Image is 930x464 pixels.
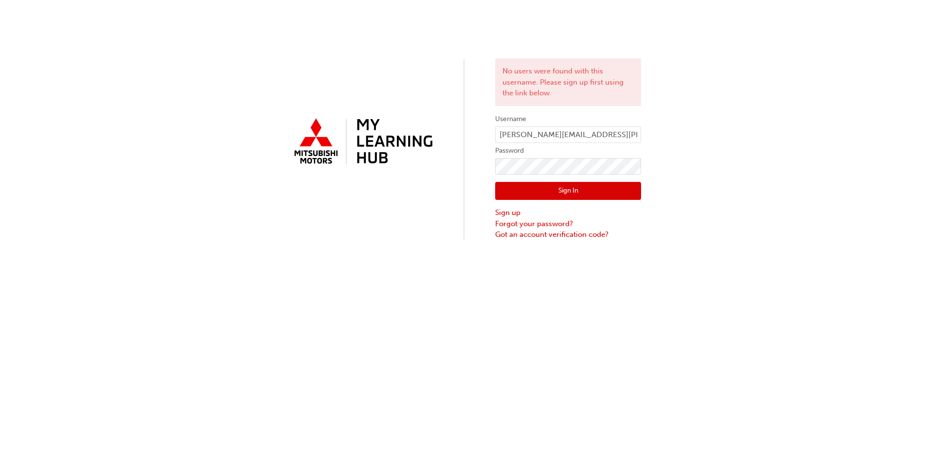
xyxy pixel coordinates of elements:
[495,113,641,125] label: Username
[495,218,641,230] a: Forgot your password?
[289,114,435,170] img: mmal
[495,182,641,200] button: Sign In
[495,229,641,240] a: Got an account verification code?
[495,126,641,143] input: Username
[495,58,641,106] div: No users were found with this username. Please sign up first using the link below.
[495,207,641,218] a: Sign up
[495,145,641,157] label: Password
